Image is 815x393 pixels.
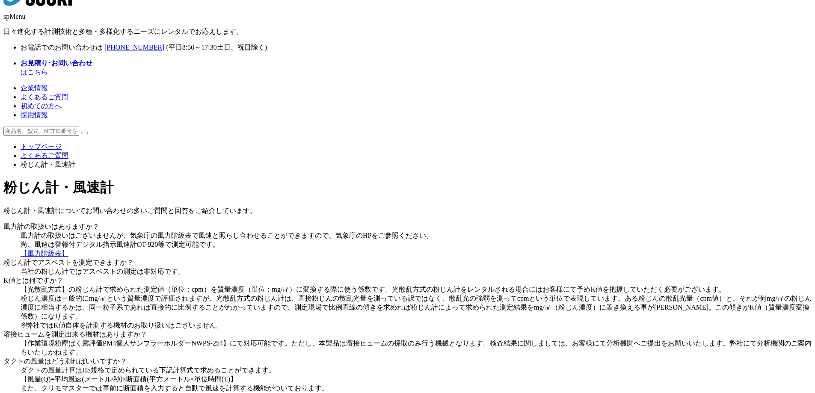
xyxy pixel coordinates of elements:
[21,59,92,76] a: お見積り･お問い合わせはこちら
[3,357,812,366] dt: ダクトの風量はどう測ればいいですか？
[21,111,48,118] a: 採用情報
[3,258,812,267] dt: 粉じん計でアスベストを測定できますか？
[3,207,812,216] p: 粉じん計・風速計についてお問い合わせの多いご質問と回答をご紹介しています。
[166,44,267,51] span: (平日 ～ 土日、祝日除く)
[3,178,812,197] h1: 粉じん計・風速計
[21,143,62,150] a: トップページ
[3,330,812,339] dt: 溶接ヒュームを測定出来る機材はありますか？
[21,160,812,169] li: 粉じん計・風速計
[3,13,26,20] span: spMenu
[3,276,812,285] dt: K値とは何ですか？
[182,44,194,51] span: 8:50
[21,250,68,257] a: 【風力階級表】
[104,44,164,51] a: [PHONE_NUMBER]
[21,152,68,159] a: よくあるご質問
[21,59,92,76] span: はこちら
[3,222,812,231] dt: 風力計の取扱いはありますか？
[21,84,48,92] a: 企業情報
[3,27,812,36] p: 日々進化する計測技術と多種・多様化するニーズにレンタルでお応えします。
[21,231,812,258] dd: 風力計の取扱いはございませんが、気象庁の風力階級表で風速と照らし合わせることができますので、気象庁のHPをご参照ください。 尚、風速は警報付デジタル指示風速計OT-920等で測定可能です。
[21,44,103,51] span: お電話でのお問い合わせは
[21,339,812,357] dd: 【作業環境粉塵ばく露評価PM4個人サンプラーホルダーNWPS-254】にて対応可能です。ただし、本製品は溶接ヒュームの採取のみ行う機械となります。検査結果に関しましては、お客様にて分析機関へご提...
[21,59,92,67] strong: お見積り･お問い合わせ
[21,93,68,100] a: よくあるご質問
[201,44,216,51] span: 17:30
[3,127,79,136] input: 商品名、型式、NETIS番号を入力してください
[21,366,812,393] dd: ダクトの風量計算はJIS規格で定められている下記計算式で求めることができます。 【風量(Q)=平均風速(メートル/秒)×断面積(平方メートル×単位時間(T)】 また、クリモマスターでは事前に断面...
[21,102,62,109] a: 初めての方へ
[21,285,812,330] dd: 【光散乱方式】の粉じん計で求められた測定値（単位：cpm）を質量濃度（単位：mg/㎥）に変換する際に使う係数です。光散乱方式の粉じん計をレンタルされる場合にはお客様にて予めK値を把握していただく...
[21,267,812,276] dd: 当社の粉じん計ではアスベストの測定は非対応です。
